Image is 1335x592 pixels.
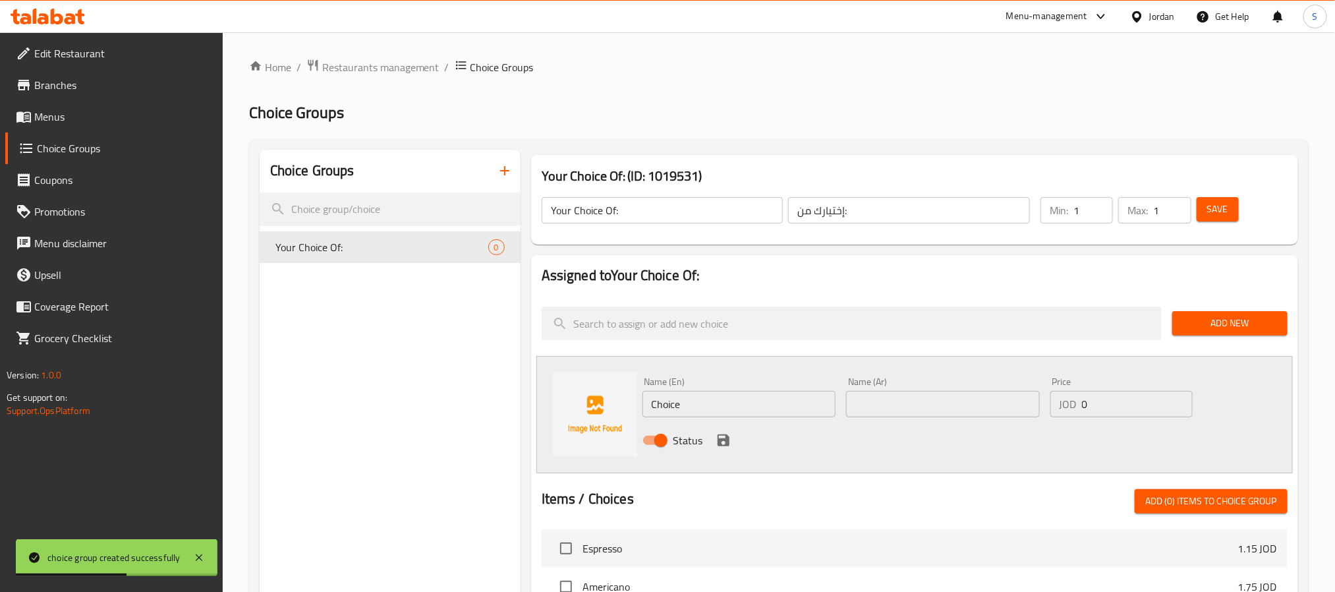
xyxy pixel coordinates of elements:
[5,322,223,354] a: Grocery Checklist
[37,140,212,156] span: Choice Groups
[34,109,212,125] span: Menus
[249,59,291,75] a: Home
[642,391,836,417] input: Enter name En
[5,101,223,133] a: Menus
[5,164,223,196] a: Coupons
[7,402,90,419] a: Support.OpsPlatform
[1145,493,1277,510] span: Add (0) items to choice group
[34,77,212,93] span: Branches
[5,133,223,164] a: Choice Groups
[34,172,212,188] span: Coupons
[5,38,223,69] a: Edit Restaurant
[542,307,1162,340] input: search
[673,432,703,448] span: Status
[552,535,580,562] span: Select choice
[5,227,223,259] a: Menu disclaimer
[7,389,67,406] span: Get support on:
[1237,541,1277,556] p: 1.15 JOD
[34,204,212,220] span: Promotions
[1313,9,1318,24] span: S
[5,259,223,291] a: Upsell
[582,541,1237,556] span: Espresso
[270,161,355,181] h2: Choice Groups
[34,45,212,61] span: Edit Restaurant
[542,165,1288,187] h3: Your Choice Of: (ID: 1019531)
[275,239,488,255] span: Your Choice Of:
[47,550,181,565] div: choice group created successfully
[249,59,1309,76] nav: breadcrumb
[489,241,504,254] span: 0
[1172,311,1288,336] button: Add New
[488,239,505,255] div: Choices
[41,367,61,384] span: 1.0.0
[322,59,440,75] span: Restaurants management
[34,299,212,314] span: Coverage Report
[297,59,301,75] li: /
[34,235,212,251] span: Menu disclaimer
[1127,202,1148,218] p: Max:
[306,59,440,76] a: Restaurants management
[1060,396,1077,412] p: JOD
[1207,201,1228,218] span: Save
[260,192,521,226] input: search
[714,430,733,450] button: save
[1135,489,1288,514] button: Add (0) items to choice group
[249,98,344,127] span: Choice Groups
[1149,9,1175,24] div: Jordan
[470,59,534,75] span: Choice Groups
[5,196,223,227] a: Promotions
[846,391,1040,417] input: Enter name Ar
[1082,391,1193,417] input: Please enter price
[1006,9,1087,24] div: Menu-management
[1183,315,1277,332] span: Add New
[34,330,212,346] span: Grocery Checklist
[542,489,634,509] h2: Items / Choices
[542,266,1288,285] h2: Assigned to Your Choice Of:
[445,59,449,75] li: /
[34,267,212,283] span: Upsell
[260,231,521,263] div: Your Choice Of:0
[5,291,223,322] a: Coverage Report
[1050,202,1068,218] p: Min:
[5,69,223,101] a: Branches
[1197,197,1239,222] button: Save
[7,367,39,384] span: Version:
